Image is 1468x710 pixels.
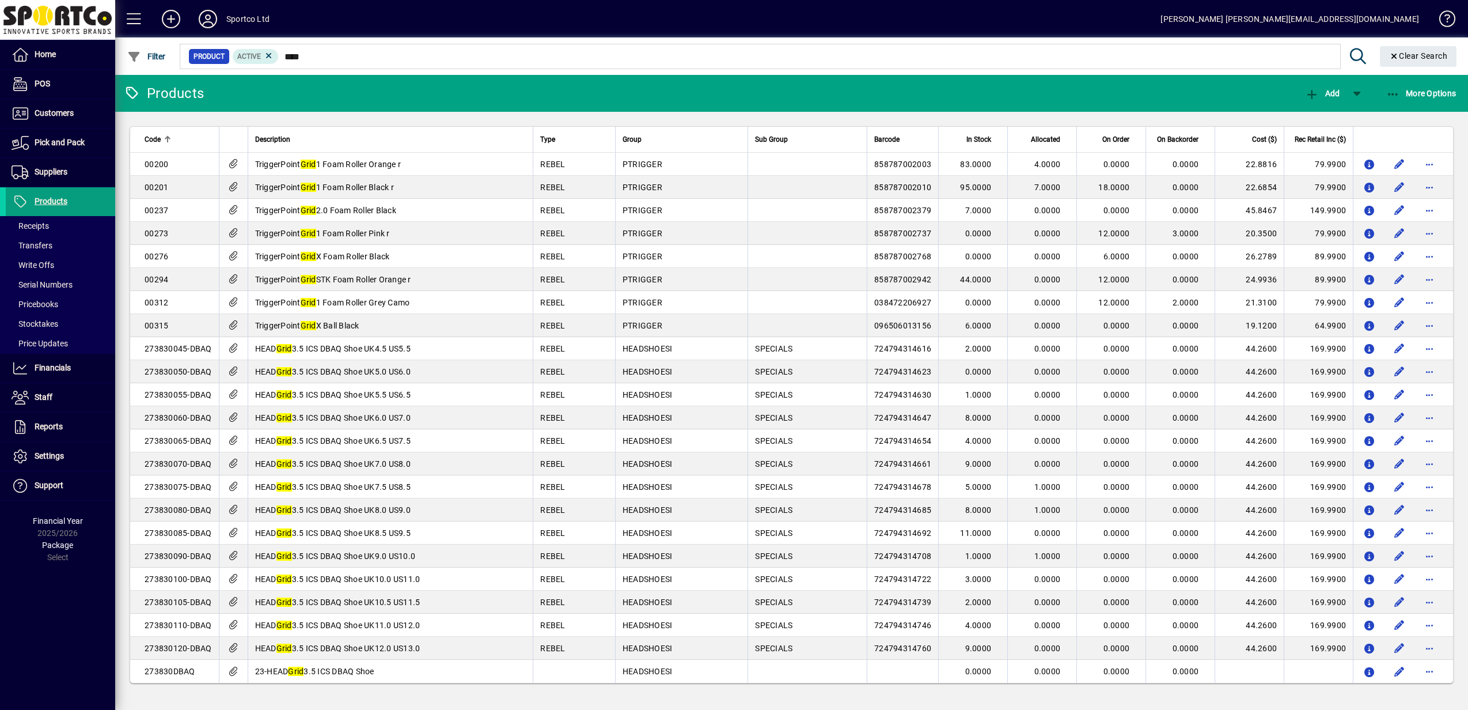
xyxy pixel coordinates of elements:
[1386,89,1456,98] span: More Options
[623,390,673,399] span: HEADSHOESI
[189,9,226,29] button: Profile
[623,459,673,469] span: HEADSHOESI
[755,390,792,399] span: SPECIALS
[540,298,565,307] span: REBEL
[623,229,662,238] span: PTRIGGER
[12,339,68,348] span: Price Updates
[1173,413,1199,422] span: 0.0000
[1103,459,1130,469] span: 0.0000
[1215,314,1284,337] td: 19.1200
[1098,275,1129,284] span: 12.0000
[1284,337,1353,360] td: 169.9900
[1173,183,1199,192] span: 0.0000
[145,436,212,445] span: 273830065-DBAQ
[1252,133,1277,146] span: Cost ($)
[1390,547,1409,565] button: Edit
[145,275,168,284] span: 00294
[276,482,292,492] em: Grid
[12,260,54,270] span: Write Offs
[35,451,64,460] span: Settings
[35,108,74,118] span: Customers
[255,206,396,215] span: TriggerPoint 2.0 Foam Roller Black
[623,275,662,284] span: PTRIGGER
[1102,133,1129,146] span: On Order
[1173,436,1199,445] span: 0.0000
[1390,524,1409,542] button: Edit
[255,367,411,376] span: HEAD 3.5 ICS DBAQ Shoe UK5.0 US6.0
[301,298,316,307] em: Grid
[1173,321,1199,330] span: 0.0000
[255,133,526,146] div: Description
[1034,229,1061,238] span: 0.0000
[1390,362,1409,381] button: Edit
[1103,367,1130,376] span: 0.0000
[1284,222,1353,245] td: 79.9900
[255,321,359,330] span: TriggerPoint X Ball Black
[965,367,992,376] span: 0.0000
[1390,224,1409,243] button: Edit
[1420,362,1439,381] button: More options
[1173,390,1199,399] span: 0.0000
[965,321,992,330] span: 6.0000
[1420,224,1439,243] button: More options
[301,206,316,215] em: Grid
[623,252,662,261] span: PTRIGGER
[255,133,290,146] span: Description
[145,229,168,238] span: 00273
[1284,406,1353,429] td: 169.9900
[255,160,401,169] span: TriggerPoint 1 Foam Roller Orange r
[623,344,673,353] span: HEADSHOESI
[1390,501,1409,519] button: Edit
[1390,455,1409,473] button: Edit
[1034,436,1061,445] span: 0.0000
[623,206,662,215] span: PTRIGGER
[960,183,991,192] span: 95.0000
[145,413,212,422] span: 273830060-DBAQ
[755,436,792,445] span: SPECIALS
[145,298,168,307] span: 00312
[946,133,1002,146] div: In Stock
[874,206,931,215] span: 858787002379
[1390,386,1409,404] button: Edit
[1173,206,1199,215] span: 0.0000
[874,133,931,146] div: Barcode
[540,413,565,422] span: REBEL
[1420,247,1439,266] button: More options
[255,390,411,399] span: HEAD 3.5 ICS DBAQ Shoe UK5.5 US6.5
[12,300,58,309] span: Pricebooks
[540,133,608,146] div: Type
[12,221,49,231] span: Receipts
[6,471,115,500] a: Support
[874,275,931,284] span: 858787002942
[755,459,792,469] span: SPECIALS
[1284,153,1353,176] td: 79.9900
[1420,455,1439,473] button: More options
[965,206,992,215] span: 7.0000
[960,275,991,284] span: 44.0000
[1284,268,1353,291] td: 89.9900
[153,9,189,29] button: Add
[1390,593,1409,611] button: Edit
[145,252,168,261] span: 00276
[1215,475,1284,498] td: 44.2600
[1015,133,1071,146] div: Allocated
[755,367,792,376] span: SPECIALS
[1420,155,1439,173] button: More options
[1390,409,1409,427] button: Edit
[1034,459,1061,469] span: 0.0000
[6,334,115,353] a: Price Updates
[1173,298,1199,307] span: 2.0000
[874,321,931,330] span: 096506013156
[1420,386,1439,404] button: More options
[12,241,52,250] span: Transfers
[35,392,52,402] span: Staff
[1383,83,1459,104] button: More Options
[255,252,390,261] span: TriggerPoint X Foam Roller Black
[6,354,115,383] a: Financials
[1215,245,1284,268] td: 26.2789
[1103,344,1130,353] span: 0.0000
[623,367,673,376] span: HEADSHOESI
[255,275,411,284] span: TriggerPoint STK Foam Roller Orange r
[874,252,931,261] span: 858787002768
[1284,314,1353,337] td: 64.9900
